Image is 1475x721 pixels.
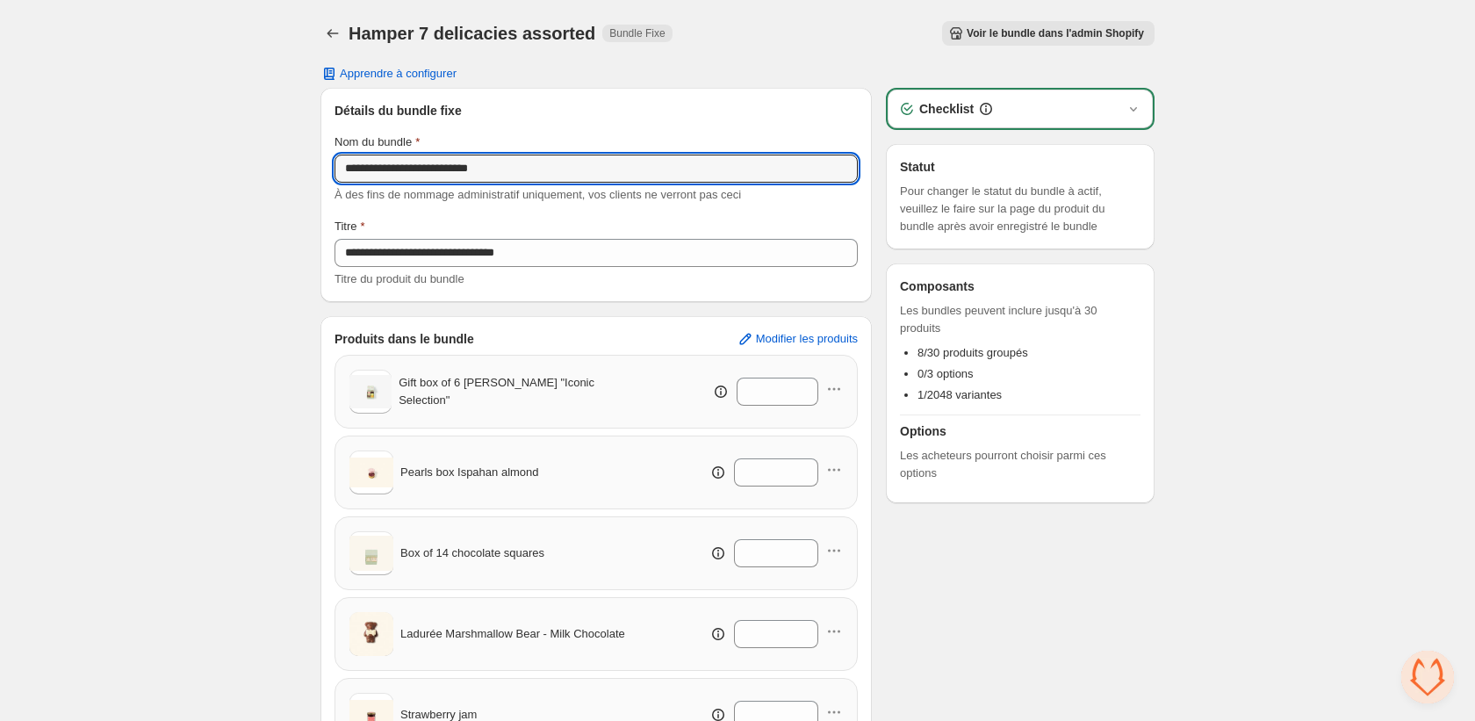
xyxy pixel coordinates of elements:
[917,346,1028,359] span: 8/30 produits groupés
[900,422,1140,440] h3: Options
[335,272,464,285] span: Titre du produit du bundle
[400,464,539,481] span: Pearls box Ispahan almond
[320,21,345,46] button: Back
[310,61,467,86] button: Apprendre à configurer
[335,102,858,119] h3: Détails du bundle fixe
[400,544,544,562] span: Box of 14 chocolate squares
[349,536,393,571] img: Box of 14 chocolate squares
[917,388,1002,401] span: 1/2048 variantes
[967,26,1144,40] span: Voir le bundle dans l'admin Shopify
[900,302,1140,337] span: Les bundles peuvent inclure jusqu'à 30 produits
[609,26,665,40] span: Bundle Fixe
[726,325,868,353] button: Modifier les produits
[340,67,457,81] span: Apprendre à configurer
[1401,651,1454,703] div: Open chat
[399,374,639,409] span: Gift box of 6 [PERSON_NAME] "Iconic Selection"
[900,158,1140,176] h3: Statut
[335,188,741,201] span: À des fins de nommage administratif uniquement, vos clients ne verront pas ceci
[917,367,974,380] span: 0/3 options
[349,375,392,408] img: Gift box of 6 Eugénie "Iconic Selection"
[349,458,393,487] img: Pearls box Ispahan almond
[900,278,975,295] h3: Composants
[900,183,1140,235] span: Pour changer le statut du bundle à actif, veuillez le faire sur la page du produit du bundle aprè...
[335,133,420,151] label: Nom du bundle
[919,100,974,118] h3: Checklist
[900,447,1140,482] span: Les acheteurs pourront choisir parmi ces options
[349,23,595,44] h1: Hamper 7 delicacies assorted
[942,21,1155,46] button: Voir le bundle dans l'admin Shopify
[756,332,858,346] span: Modifier les produits
[335,330,474,348] h3: Produits dans le bundle
[349,601,393,667] img: Ladurée Marshmallow Bear - Milk Chocolate
[335,218,365,235] label: Titre
[400,625,625,643] span: Ladurée Marshmallow Bear - Milk Chocolate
